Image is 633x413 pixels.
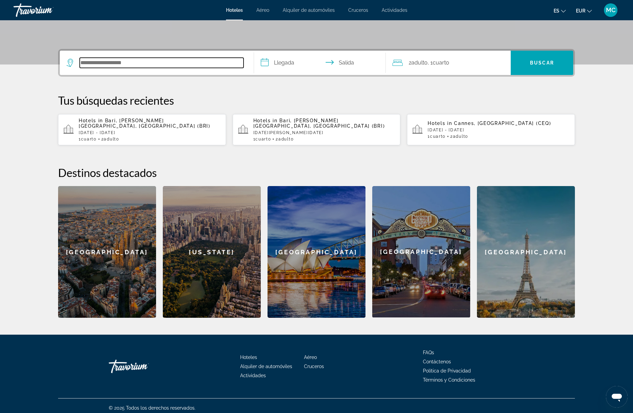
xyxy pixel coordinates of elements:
p: [DATE][PERSON_NAME][DATE] [253,130,395,135]
a: Paris[GEOGRAPHIC_DATA] [477,186,575,318]
button: Hotels in Bari, [PERSON_NAME][GEOGRAPHIC_DATA], [GEOGRAPHIC_DATA] (BRI)[DATE][PERSON_NAME][DATE]1... [233,114,401,146]
span: es [554,8,559,14]
a: Aéreo [304,355,317,360]
p: [DATE] - [DATE] [79,130,221,135]
span: 2 [450,134,468,139]
span: , 1 [428,58,449,68]
button: User Menu [602,3,619,17]
p: Tus búsquedas recientes [58,94,575,107]
span: 2 [101,137,119,141]
button: Select check in and out date [254,51,386,75]
a: Términos y Condiciones [423,377,475,383]
a: Política de Privacidad [423,368,471,373]
a: Travorium [14,1,81,19]
div: Search widget [60,51,573,75]
span: 1 [253,137,271,141]
a: Cruceros [304,364,324,369]
div: [US_STATE] [163,186,261,318]
span: Cuarto [81,137,97,141]
a: Contáctenos [423,359,451,364]
a: Go Home [109,356,176,377]
span: © 2025 Todos los derechos reservados. [109,405,196,411]
button: Search [511,51,573,75]
a: Alquiler de automóviles [240,364,292,369]
input: Search hotel destination [80,58,244,68]
a: Hoteles [226,7,243,13]
span: Hotels in [253,118,278,123]
h2: Destinos destacados [58,166,575,179]
span: Buscar [530,60,554,66]
span: EUR [576,8,585,14]
span: Cuarto [430,134,446,139]
span: 2 [409,58,428,68]
button: Change language [554,6,566,16]
a: Actividades [240,373,266,378]
span: Hotels in [79,118,103,123]
a: New York[US_STATE] [163,186,261,318]
span: Adulto [453,134,468,139]
iframe: Botón para iniciar la ventana de mensajería [606,386,628,408]
span: Cannes, [GEOGRAPHIC_DATA] (CEQ) [454,121,551,126]
div: [GEOGRAPHIC_DATA] [372,186,470,317]
a: Alquiler de automóviles [283,7,335,13]
span: Adulto [278,137,294,141]
div: [GEOGRAPHIC_DATA] [58,186,156,318]
a: Sydney[GEOGRAPHIC_DATA] [268,186,365,318]
div: [GEOGRAPHIC_DATA] [477,186,575,318]
button: Travelers: 2 adults, 0 children [386,51,511,75]
div: [GEOGRAPHIC_DATA] [268,186,365,318]
p: [DATE] - [DATE] [428,128,569,132]
span: Hotels in [428,121,452,126]
span: Adulto [411,59,428,66]
span: Bari, [PERSON_NAME][GEOGRAPHIC_DATA], [GEOGRAPHIC_DATA] (BRI) [253,118,385,129]
a: Cruceros [348,7,368,13]
button: Hotels in Bari, [PERSON_NAME][GEOGRAPHIC_DATA], [GEOGRAPHIC_DATA] (BRI)[DATE] - [DATE]1Cuarto2Adulto [58,114,226,146]
span: Cuarto [255,137,271,141]
a: Barcelona[GEOGRAPHIC_DATA] [58,186,156,318]
span: 1 [428,134,446,139]
span: Bari, [PERSON_NAME][GEOGRAPHIC_DATA], [GEOGRAPHIC_DATA] (BRI) [79,118,210,129]
a: FAQs [423,350,434,355]
span: 1 [79,137,97,141]
span: Adulto [104,137,119,141]
a: San Diego[GEOGRAPHIC_DATA] [372,186,470,318]
a: Actividades [382,7,407,13]
button: Hotels in Cannes, [GEOGRAPHIC_DATA] (CEQ)[DATE] - [DATE]1Cuarto2Adulto [407,114,575,146]
a: Hoteles [240,355,257,360]
span: MC [606,7,615,14]
span: 2 [276,137,294,141]
span: Cuarto [433,59,449,66]
a: Aéreo [256,7,269,13]
button: Change currency [576,6,592,16]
